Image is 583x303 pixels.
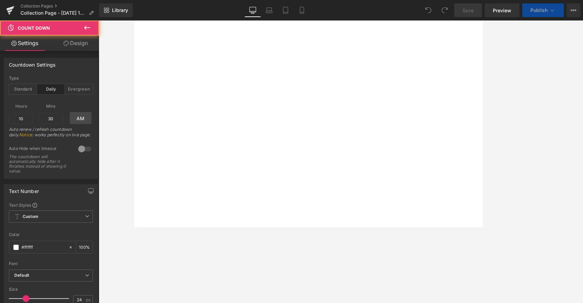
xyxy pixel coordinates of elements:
a: New Library [99,3,133,17]
a: Notice [19,132,32,137]
div: Evergreen [65,84,93,94]
span: Hours [9,102,33,110]
a: Tablet [277,3,294,17]
span: Mins [39,102,63,110]
span: Collection Page - [DATE] 17:18:43 [20,10,86,16]
input: Color [22,244,65,251]
i: Default [14,273,29,278]
span: px [86,298,92,302]
a: Mobile [294,3,310,17]
div: Font [9,261,93,266]
div: Size [9,287,93,292]
a: AM [70,112,92,124]
div: Auto renew / refresh countdown daily. : works perfectly on live page. [9,127,93,142]
div: The countdown will automatically hide after it finishes instead of showing 0 value. [9,154,70,174]
div: Color [9,232,93,237]
div: Type [9,76,93,81]
div: % [76,241,93,253]
span: Preview [493,7,511,14]
a: Desktop [245,3,261,17]
button: Publish [522,3,564,17]
div: Countdown Settings [9,58,55,68]
button: More [567,3,580,17]
div: Daily [37,84,65,94]
span: Count Down [18,25,50,31]
button: Undo [421,3,435,17]
span: Publish [530,8,547,13]
div: Text Number [9,184,39,194]
b: Custom [23,214,38,220]
a: Collection Pages [20,3,99,9]
div: Standard [9,84,37,94]
div: Auto Hide when timeout [9,146,71,153]
a: Design [51,36,100,51]
span: Save [462,7,474,14]
div: Text Styles [9,202,93,208]
a: Laptop [261,3,277,17]
a: Preview [485,3,519,17]
button: Redo [438,3,452,17]
span: Library [112,7,128,13]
